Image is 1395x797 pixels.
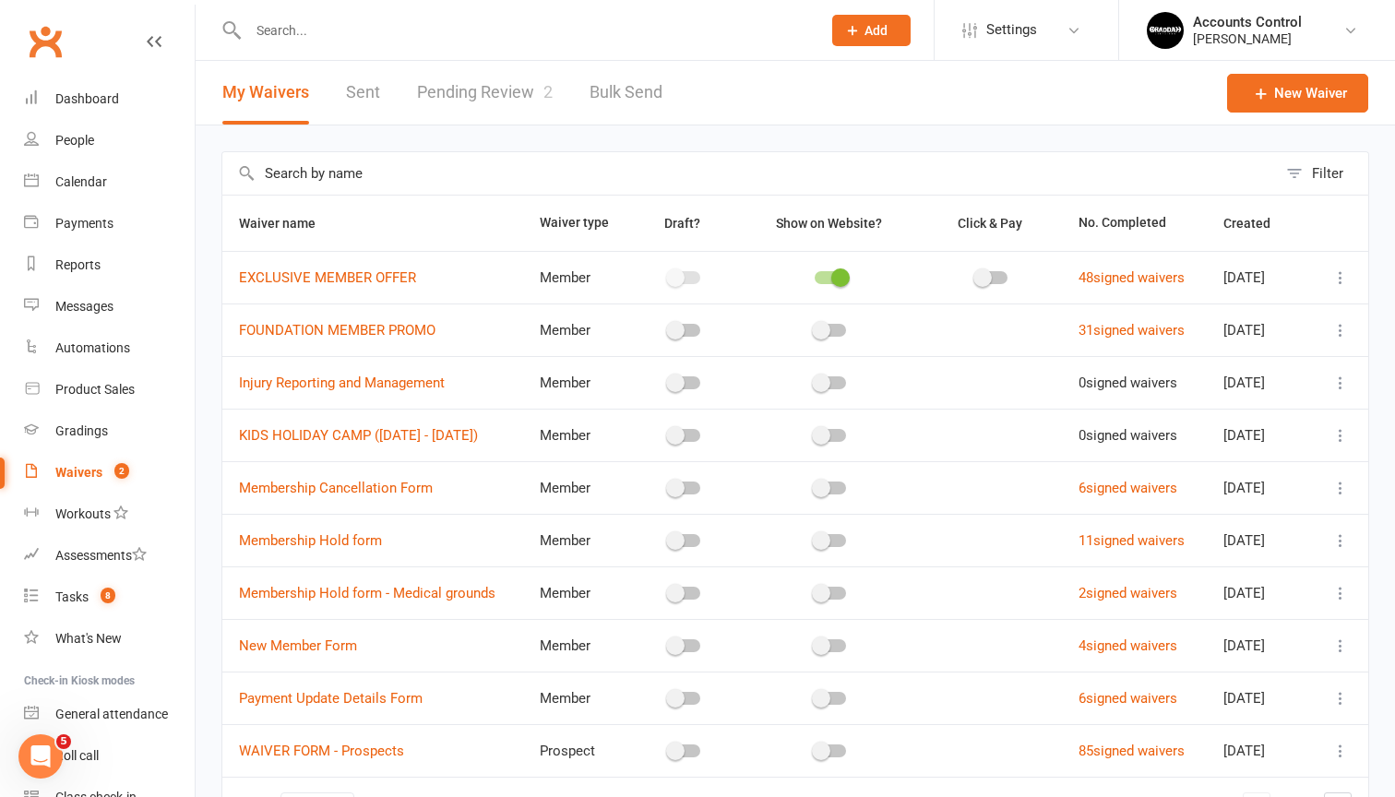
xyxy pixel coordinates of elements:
[1207,409,1311,461] td: [DATE]
[523,409,629,461] td: Member
[1277,152,1368,195] button: Filter
[1079,480,1177,496] a: 6signed waivers
[1079,269,1185,286] a: 48signed waivers
[523,724,629,777] td: Prospect
[24,327,195,369] a: Automations
[941,212,1043,234] button: Click & Pay
[55,423,108,438] div: Gradings
[55,91,119,106] div: Dashboard
[523,196,629,251] th: Waiver type
[1207,514,1311,566] td: [DATE]
[55,340,130,355] div: Automations
[523,566,629,619] td: Member
[1207,672,1311,724] td: [DATE]
[24,535,195,577] a: Assessments
[1223,216,1291,231] span: Created
[55,174,107,189] div: Calendar
[239,375,445,391] a: Injury Reporting and Management
[55,133,94,148] div: People
[24,577,195,618] a: Tasks 8
[1207,303,1311,356] td: [DATE]
[18,734,63,779] iframe: Intercom live chat
[1079,375,1177,391] span: 0 signed waivers
[1079,532,1185,549] a: 11signed waivers
[222,152,1277,195] input: Search by name
[1079,427,1177,444] span: 0 signed waivers
[648,212,721,234] button: Draft?
[1312,162,1343,184] div: Filter
[523,356,629,409] td: Member
[24,203,195,244] a: Payments
[55,465,102,480] div: Waivers
[832,15,911,46] button: Add
[1207,724,1311,777] td: [DATE]
[1193,30,1302,47] div: [PERSON_NAME]
[958,216,1022,231] span: Click & Pay
[24,286,195,327] a: Messages
[239,743,404,759] a: WAIVER FORM - Prospects
[55,748,99,763] div: Roll call
[590,61,662,125] a: Bulk Send
[759,212,902,234] button: Show on Website?
[239,480,433,496] a: Membership Cancellation Form
[24,369,195,410] a: Product Sales
[56,734,71,749] span: 5
[1079,585,1177,601] a: 2signed waivers
[1207,356,1311,409] td: [DATE]
[1079,690,1177,707] a: 6signed waivers
[1079,322,1185,339] a: 31signed waivers
[523,619,629,672] td: Member
[417,61,553,125] a: Pending Review2
[864,23,888,38] span: Add
[1207,566,1311,619] td: [DATE]
[1079,743,1185,759] a: 85signed waivers
[55,589,89,604] div: Tasks
[1207,619,1311,672] td: [DATE]
[239,212,336,234] button: Waiver name
[55,299,113,314] div: Messages
[346,61,380,125] a: Sent
[24,120,195,161] a: People
[24,452,195,494] a: Waivers 2
[1207,461,1311,514] td: [DATE]
[1062,196,1207,251] th: No. Completed
[1147,12,1184,49] img: thumb_image1701918351.png
[24,735,195,777] a: Roll call
[1079,637,1177,654] a: 4signed waivers
[239,690,423,707] a: Payment Update Details Form
[24,494,195,535] a: Workouts
[55,216,113,231] div: Payments
[101,588,115,603] span: 8
[1193,14,1302,30] div: Accounts Control
[24,618,195,660] a: What's New
[24,78,195,120] a: Dashboard
[24,694,195,735] a: General attendance kiosk mode
[114,463,129,479] span: 2
[543,82,553,101] span: 2
[55,631,122,646] div: What's New
[523,251,629,303] td: Member
[239,637,357,654] a: New Member Form
[986,9,1037,51] span: Settings
[239,322,435,339] a: FOUNDATION MEMBER PROMO
[239,216,336,231] span: Waiver name
[55,506,111,521] div: Workouts
[222,61,309,125] button: My Waivers
[523,672,629,724] td: Member
[1227,74,1368,113] a: New Waiver
[55,707,168,721] div: General attendance
[776,216,882,231] span: Show on Website?
[24,161,195,203] a: Calendar
[523,461,629,514] td: Member
[22,18,68,65] a: Clubworx
[523,514,629,566] td: Member
[243,18,808,43] input: Search...
[664,216,700,231] span: Draft?
[1223,212,1291,234] button: Created
[24,244,195,286] a: Reports
[55,382,135,397] div: Product Sales
[239,532,382,549] a: Membership Hold form
[239,427,478,444] a: KIDS HOLIDAY CAMP ([DATE] - [DATE])
[1207,251,1311,303] td: [DATE]
[523,303,629,356] td: Member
